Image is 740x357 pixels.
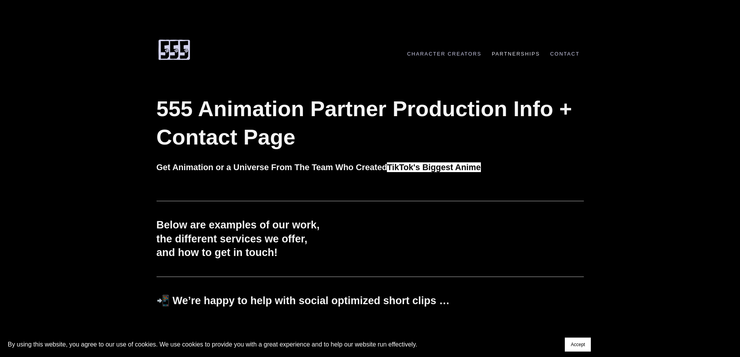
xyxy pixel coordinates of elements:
button: Accept [565,338,591,352]
h2: Get Animation or a Universe From The Team Who Created [157,162,584,173]
span: TikTok's Biggest Anime [387,162,481,172]
img: 555 Comic [157,39,192,61]
span: Accept [571,342,585,347]
h1: Below are examples of our work, the different services we offer, and how to get in touch! [157,218,584,259]
a: Partnerships [488,51,544,57]
p: By using this website, you agree to our use of cookies. We use cookies to provide you with a grea... [8,339,417,350]
a: Character Creators [403,51,486,57]
h1: 📲 We’re happy to help with social optimized short clips … [157,294,584,308]
a: Contact [546,51,584,57]
h1: 555 Animation Partner Production Info + Contact Page [157,95,584,152]
a: 555 Comic [157,43,192,55]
